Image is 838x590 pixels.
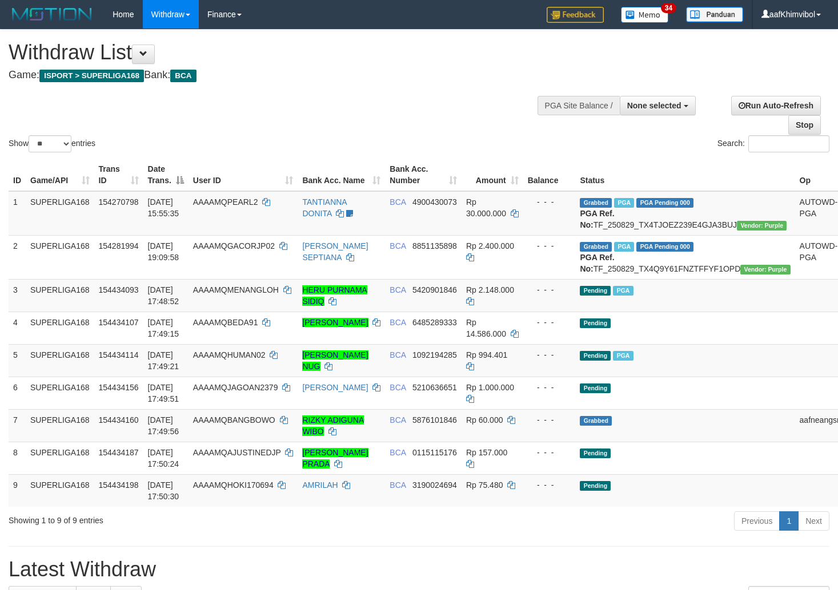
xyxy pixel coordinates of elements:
[528,414,571,426] div: - - -
[148,480,179,501] span: [DATE] 17:50:30
[9,70,547,81] h4: Game: Bank:
[636,242,693,252] span: PGA Pending
[9,135,95,152] label: Show entries
[621,7,669,23] img: Button%20Memo.svg
[9,159,26,191] th: ID
[613,351,633,361] span: Marked by aafsoycanthlai
[148,285,179,306] span: [DATE] 17:48:52
[528,349,571,361] div: - - -
[390,318,406,327] span: BCA
[26,159,94,191] th: Game/API: activate to sort column ascending
[26,474,94,507] td: SUPERLIGA168
[580,318,611,328] span: Pending
[390,350,406,359] span: BCA
[9,442,26,474] td: 8
[193,350,266,359] span: AAAAMQHUMAN02
[412,350,457,359] span: Copy 1092194285 to clipboard
[575,191,795,236] td: TF_250829_TX4TJOEZ239E4GJA3BUJ
[148,241,179,262] span: [DATE] 19:09:58
[99,350,139,359] span: 154434114
[302,285,367,306] a: HERU PURNAMA SIDIQ
[99,448,139,457] span: 154434187
[9,279,26,312] td: 3
[385,159,462,191] th: Bank Acc. Number: activate to sort column ascending
[302,197,347,218] a: TANTIANNA DONITA
[390,241,406,250] span: BCA
[99,318,139,327] span: 154434107
[580,351,611,361] span: Pending
[390,285,406,294] span: BCA
[390,480,406,490] span: BCA
[193,415,275,425] span: AAAAMQBANGBOWO
[143,159,189,191] th: Date Trans.: activate to sort column descending
[302,415,364,436] a: RIZKY ADIGUNA WIBO
[580,448,611,458] span: Pending
[580,416,612,426] span: Grabbed
[170,70,196,82] span: BCA
[9,312,26,344] td: 4
[26,312,94,344] td: SUPERLIGA168
[620,96,696,115] button: None selected
[94,159,143,191] th: Trans ID: activate to sort column ascending
[193,241,275,250] span: AAAAMQGACORJP02
[26,442,94,474] td: SUPERLIGA168
[390,415,406,425] span: BCA
[9,558,829,581] h1: Latest Withdraw
[734,511,780,531] a: Previous
[466,415,503,425] span: Rp 60.000
[193,197,258,207] span: AAAAMQPEARL2
[580,198,612,208] span: Grabbed
[580,253,614,273] b: PGA Ref. No:
[636,198,693,208] span: PGA Pending
[99,241,139,250] span: 154281994
[148,383,179,403] span: [DATE] 17:49:51
[302,448,368,468] a: [PERSON_NAME] PRADA
[193,448,281,457] span: AAAAMQAJUSTINEDJP
[99,480,139,490] span: 154434198
[547,7,604,23] img: Feedback.jpg
[189,159,298,191] th: User ID: activate to sort column ascending
[528,447,571,458] div: - - -
[575,159,795,191] th: Status
[466,480,503,490] span: Rp 75.480
[462,159,523,191] th: Amount: activate to sort column ascending
[798,511,829,531] a: Next
[302,318,368,327] a: [PERSON_NAME]
[412,415,457,425] span: Copy 5876101846 to clipboard
[575,235,795,279] td: TF_250829_TX4Q9Y61FNZTFFYF1OPD
[740,265,790,274] span: Vendor URL: https://trx4.1velocity.biz
[148,318,179,338] span: [DATE] 17:49:15
[302,480,338,490] a: AMRILAH
[466,285,514,294] span: Rp 2.148.000
[26,235,94,279] td: SUPERLIGA168
[193,318,258,327] span: AAAAMQBEDA91
[412,197,457,207] span: Copy 4900430073 to clipboard
[528,479,571,491] div: - - -
[466,318,506,338] span: Rp 14.586.000
[99,415,139,425] span: 154434160
[39,70,144,82] span: ISPORT > SUPERLIGA168
[412,383,457,392] span: Copy 5210636651 to clipboard
[466,383,514,392] span: Rp 1.000.000
[466,241,514,250] span: Rp 2.400.000
[580,383,611,393] span: Pending
[737,221,787,231] span: Vendor URL: https://trx4.1velocity.biz
[148,197,179,218] span: [DATE] 15:55:35
[466,197,506,218] span: Rp 30.000.000
[9,344,26,377] td: 5
[717,135,829,152] label: Search:
[614,242,634,252] span: Marked by aafnonsreyleab
[731,96,821,115] a: Run Auto-Refresh
[26,344,94,377] td: SUPERLIGA168
[390,383,406,392] span: BCA
[627,101,681,110] span: None selected
[613,286,633,296] span: Marked by aafsoycanthlai
[528,196,571,208] div: - - -
[99,383,139,392] span: 154434156
[9,6,95,23] img: MOTION_logo.png
[26,279,94,312] td: SUPERLIGA168
[9,510,340,526] div: Showing 1 to 9 of 9 entries
[302,241,368,262] a: [PERSON_NAME] SEPTIANA
[661,3,676,13] span: 34
[412,285,457,294] span: Copy 5420901846 to clipboard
